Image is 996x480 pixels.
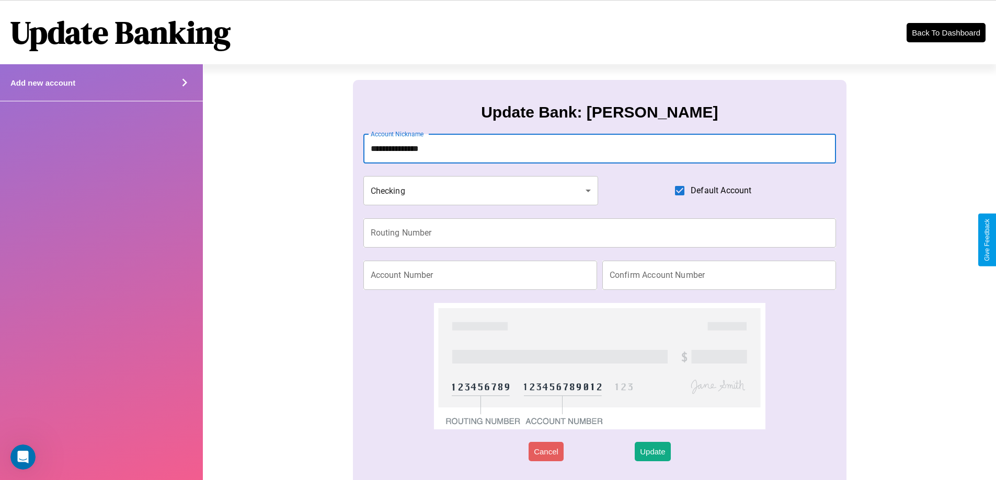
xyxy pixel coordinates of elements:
h4: Add new account [10,78,75,87]
button: Update [635,442,670,461]
img: check [434,303,765,429]
span: Default Account [691,184,751,197]
label: Account Nickname [371,130,424,138]
button: Cancel [529,442,564,461]
iframe: Intercom live chat [10,444,36,470]
div: Checking [363,176,599,205]
div: Give Feedback [983,219,991,261]
button: Back To Dashboard [907,23,986,42]
h1: Update Banking [10,11,231,54]
h3: Update Bank: [PERSON_NAME] [481,103,718,121]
